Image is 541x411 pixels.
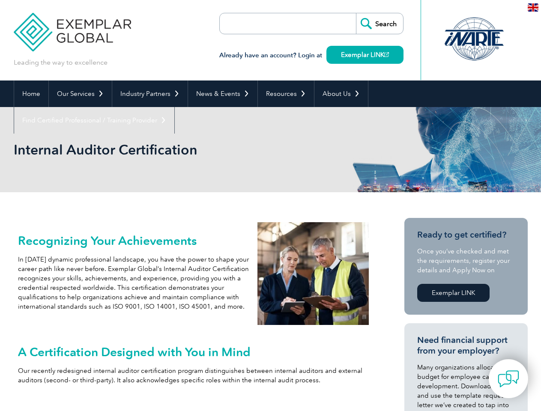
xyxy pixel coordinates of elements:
[49,80,112,107] a: Our Services
[14,107,174,134] a: Find Certified Professional / Training Provider
[314,80,368,107] a: About Us
[528,3,538,12] img: en
[18,255,249,311] p: In [DATE] dynamic professional landscape, you have the power to shape your career path like never...
[14,80,48,107] a: Home
[112,80,188,107] a: Industry Partners
[188,80,257,107] a: News & Events
[356,13,403,34] input: Search
[14,58,108,67] p: Leading the way to excellence
[417,284,490,302] a: Exemplar LINK
[498,368,519,390] img: contact-chat.png
[18,366,369,385] p: Our recently redesigned internal auditor certification program distinguishes between internal aud...
[417,247,515,275] p: Once you’ve checked and met the requirements, register your details and Apply Now on
[257,222,369,325] img: internal auditors
[384,52,389,57] img: open_square.png
[326,46,404,64] a: Exemplar LINK
[14,141,343,158] h1: Internal Auditor Certification
[219,50,404,61] h3: Already have an account? Login at
[258,80,314,107] a: Resources
[18,234,249,247] h2: Recognizing Your Achievements
[18,345,369,359] h2: A Certification Designed with You in Mind
[417,229,515,240] h3: Ready to get certified?
[417,335,515,356] h3: Need financial support from your employer?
